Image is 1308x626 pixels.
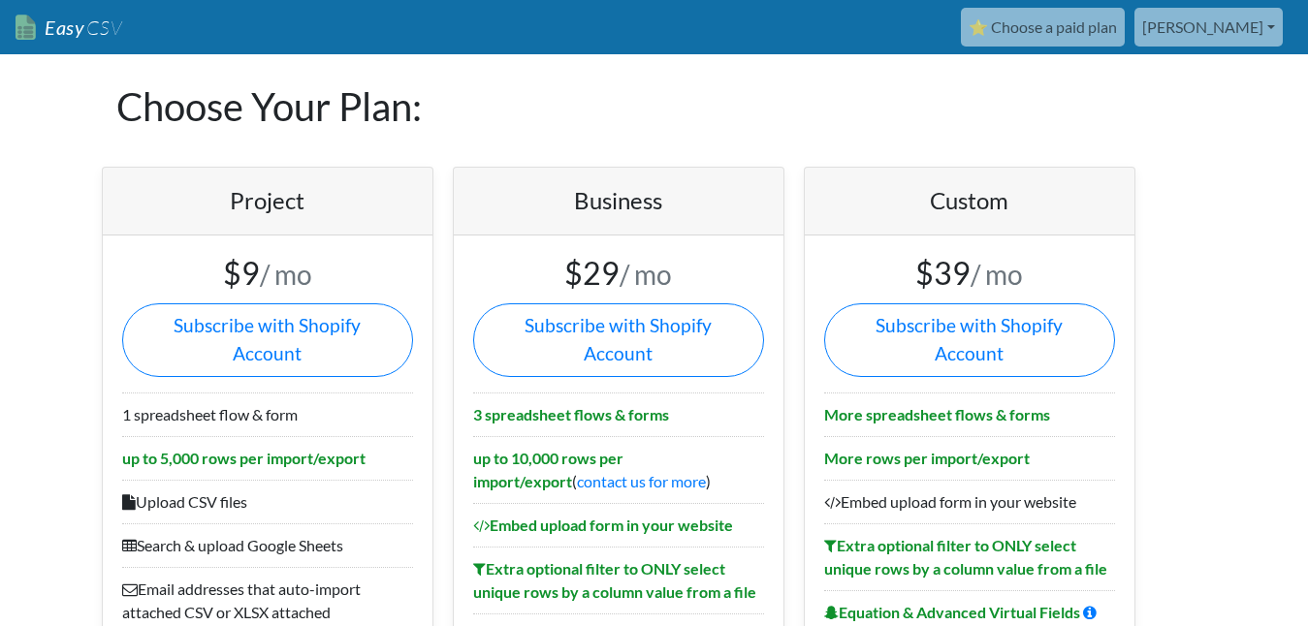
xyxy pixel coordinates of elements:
[824,405,1050,423] b: More spreadsheet flows & forms
[620,258,672,291] small: / mo
[971,258,1023,291] small: / mo
[473,187,764,215] h4: Business
[473,303,764,377] a: Subscribe with Shopify Account
[473,449,623,490] b: up to 10,000 rows per import/export
[122,187,413,215] h4: Project
[1134,8,1283,47] a: [PERSON_NAME]
[473,516,733,534] b: Embed upload form in your website
[16,8,122,47] a: EasyCSV
[260,258,312,291] small: / mo
[824,480,1115,523] li: Embed upload form in your website
[473,405,669,423] b: 3 spreadsheet flows & forms
[122,523,413,567] li: Search & upload Google Sheets
[824,449,1030,467] b: More rows per import/export
[961,8,1125,47] a: ⭐ Choose a paid plan
[824,603,1080,621] b: Equation & Advanced Virtual Fields
[824,255,1115,292] h3: $39
[122,449,366,467] b: up to 5,000 rows per import/export
[824,187,1115,215] h4: Custom
[473,255,764,292] h3: $29
[824,536,1107,578] b: Extra optional filter to ONLY select unique rows by a column value from a file
[473,436,764,503] li: ( )
[122,255,413,292] h3: $9
[577,472,706,490] a: contact us for more
[84,16,122,40] span: CSV
[473,559,756,601] b: Extra optional filter to ONLY select unique rows by a column value from a file
[122,392,413,436] li: 1 spreadsheet flow & form
[122,303,413,377] a: Subscribe with Shopify Account
[116,54,1193,159] h1: Choose Your Plan:
[122,480,413,523] li: Upload CSV files
[824,303,1115,377] a: Subscribe with Shopify Account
